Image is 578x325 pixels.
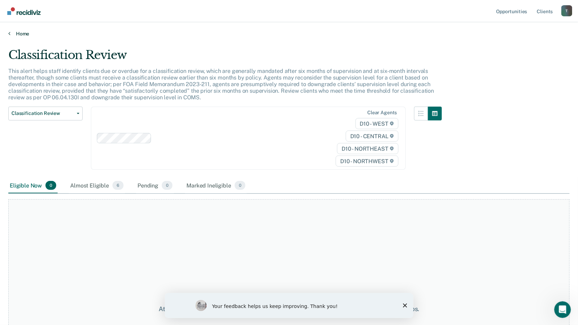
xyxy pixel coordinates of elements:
[8,107,83,120] button: Classification Review
[7,7,41,15] img: Recidiviz
[165,293,413,318] iframe: Survey by Kim from Recidiviz
[136,178,174,193] div: Pending0
[8,48,442,68] div: Classification Review
[337,143,398,154] span: D10 - NORTHEAST
[235,181,245,190] span: 0
[69,178,125,193] div: Almost Eligible6
[8,31,570,37] a: Home
[11,110,74,116] span: Classification Review
[8,68,434,101] p: This alert helps staff identify clients due or overdue for a classification review, which are gen...
[112,181,124,190] span: 6
[346,131,399,142] span: D10 - CENTRAL
[8,178,58,193] div: Eligible Now0
[561,5,572,16] div: T
[185,178,247,193] div: Marked Ineligible0
[162,181,173,190] span: 0
[355,118,399,129] span: D10 - WEST
[554,301,571,318] iframe: Intercom live chat
[561,5,572,16] button: Profile dropdown button
[45,181,56,190] span: 0
[149,305,429,313] div: At this time, there are no clients who are Eligible Now. Please navigate to one of the other tabs.
[336,156,398,167] span: D10 - NORTHWEST
[367,110,397,116] div: Clear agents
